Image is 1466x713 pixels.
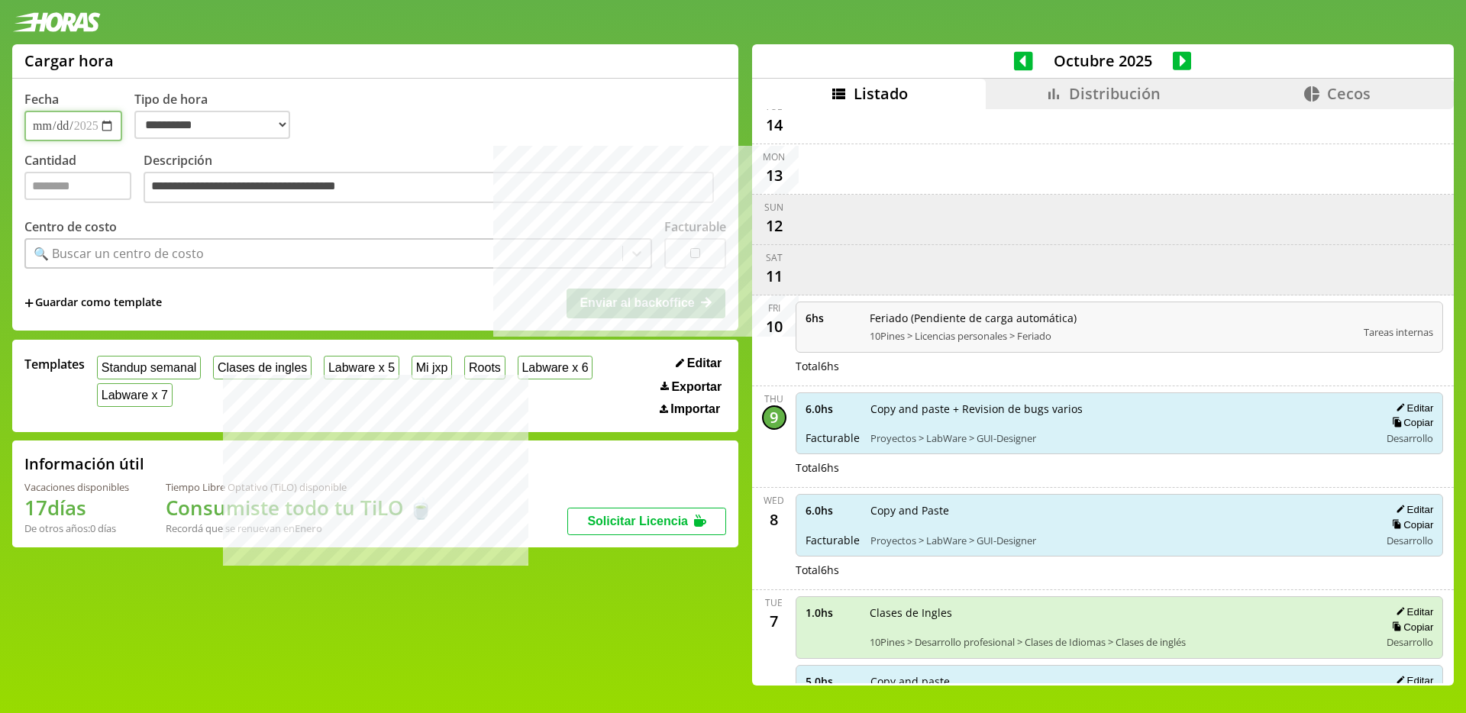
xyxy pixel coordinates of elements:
[768,302,780,315] div: Fri
[670,402,720,416] span: Importar
[762,315,786,339] div: 10
[806,605,859,620] span: 1.0 hs
[762,113,786,137] div: 14
[1327,83,1371,104] span: Cecos
[806,674,860,689] span: 5.0 hs
[764,201,783,214] div: Sun
[24,521,129,535] div: De otros años: 0 días
[1387,621,1433,634] button: Copiar
[762,507,786,531] div: 8
[796,563,1444,577] div: Total 6 hs
[1391,402,1433,415] button: Editar
[97,383,173,407] button: Labware x 7
[166,480,433,494] div: Tiempo Libre Optativo (TiLO) disponible
[854,83,908,104] span: Listado
[766,251,783,264] div: Sat
[806,533,860,547] span: Facturable
[762,214,786,238] div: 12
[1387,534,1433,547] span: Desarrollo
[412,356,452,379] button: Mi jxp
[464,356,505,379] button: Roots
[870,503,1370,518] span: Copy and Paste
[1391,605,1433,618] button: Editar
[97,356,201,379] button: Standup semanal
[762,264,786,289] div: 11
[796,460,1444,475] div: Total 6 hs
[24,50,114,71] h1: Cargar hora
[24,295,162,311] span: +Guardar como template
[752,109,1454,683] div: scrollable content
[1387,635,1433,649] span: Desarrollo
[1387,518,1433,531] button: Copiar
[144,152,726,208] label: Descripción
[1387,416,1433,429] button: Copiar
[664,218,726,235] label: Facturable
[870,534,1370,547] span: Proyectos > LabWare > GUI-Designer
[870,329,1354,343] span: 10Pines > Licencias personales > Feriado
[806,503,860,518] span: 6.0 hs
[1033,50,1173,71] span: Octubre 2025
[34,245,204,262] div: 🔍 Buscar un centro de costo
[134,91,302,141] label: Tipo de hora
[1391,674,1433,687] button: Editar
[870,635,1370,649] span: 10Pines > Desarrollo profesional > Clases de Idiomas > Clases de inglés
[213,356,312,379] button: Clases de ingles
[656,379,726,395] button: Exportar
[764,392,783,405] div: Thu
[24,218,117,235] label: Centro de costo
[806,402,860,416] span: 6.0 hs
[1391,503,1433,516] button: Editar
[144,172,714,204] textarea: Descripción
[24,480,129,494] div: Vacaciones disponibles
[166,521,433,535] div: Recordá que se renuevan en
[687,356,722,370] span: Editar
[134,111,290,139] select: Tipo de hora
[870,402,1370,416] span: Copy and paste + Revision de bugs varios
[567,508,726,535] button: Solicitar Licencia
[24,494,129,521] h1: 17 días
[1387,431,1433,445] span: Desarrollo
[806,311,859,325] span: 6 hs
[24,91,59,108] label: Fecha
[12,12,101,32] img: logotipo
[324,356,399,379] button: Labware x 5
[671,356,726,371] button: Editar
[870,674,1370,689] span: Copy and paste
[763,150,785,163] div: Mon
[765,596,783,609] div: Tue
[24,453,144,474] h2: Información útil
[24,295,34,311] span: +
[518,356,593,379] button: Labware x 6
[295,521,322,535] b: Enero
[24,172,131,200] input: Cantidad
[1364,325,1433,339] span: Tareas internas
[166,494,433,521] h1: Consumiste todo tu TiLO 🍵
[762,163,786,188] div: 13
[671,380,722,394] span: Exportar
[24,152,144,208] label: Cantidad
[762,609,786,634] div: 7
[762,405,786,430] div: 9
[870,605,1370,620] span: Clases de Ingles
[587,515,688,527] span: Solicitar Licencia
[870,431,1370,445] span: Proyectos > LabWare > GUI-Designer
[806,431,860,445] span: Facturable
[24,356,85,373] span: Templates
[870,311,1354,325] span: Feriado (Pendiente de carga automática)
[764,494,784,507] div: Wed
[796,359,1444,373] div: Total 6 hs
[1069,83,1161,104] span: Distribución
